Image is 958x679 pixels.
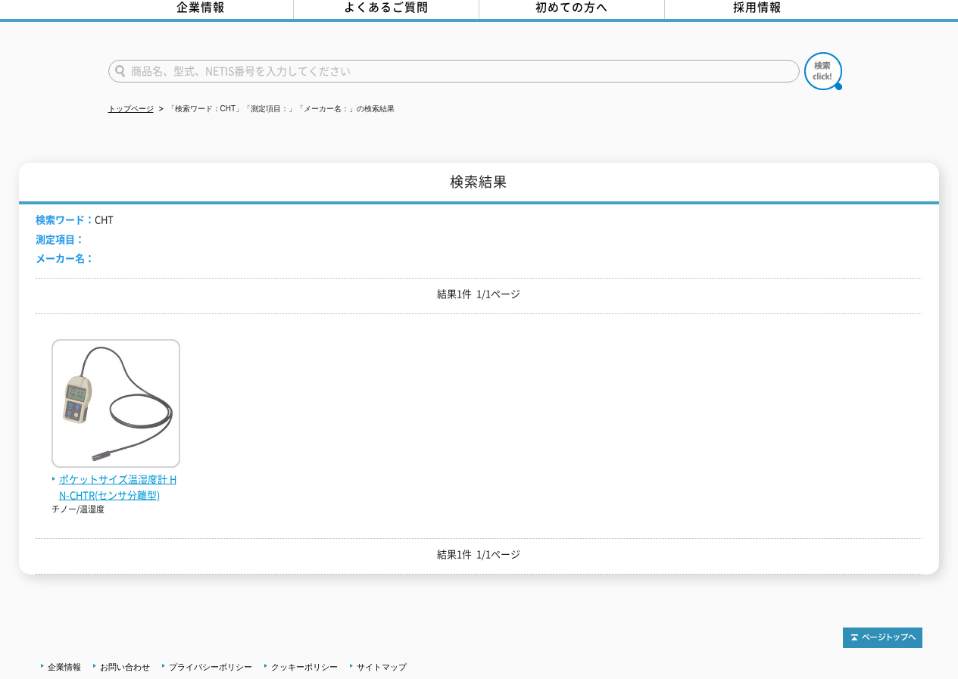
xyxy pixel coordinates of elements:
img: HN-CHTR(センサ分離型) [51,339,180,472]
a: サイトマップ [357,662,407,671]
li: 「検索ワード：CHT」「測定項目：」「メーカー名：」の検索結果 [156,101,395,117]
p: 結果1件 1/1ページ [36,547,922,562]
input: 商品名、型式、NETIS番号を入力してください [108,60,800,83]
a: プライバシーポリシー [169,662,252,671]
span: 検索ワード： [36,212,95,226]
a: クッキーポリシー [271,662,338,671]
span: メーカー名： [36,251,95,265]
p: チノー/温湿度 [51,503,180,516]
a: トップページ [108,104,154,113]
li: CHT [36,212,114,228]
h1: 検索結果 [19,163,938,204]
p: 結果1件 1/1ページ [36,286,922,302]
img: btn_search.png [804,52,842,90]
a: ポケットサイズ温湿度計 HN-CHTR(センサ分離型) [51,456,180,503]
img: トップページへ [843,628,922,648]
a: お問い合わせ [100,662,150,671]
span: 測定項目： [36,232,85,246]
span: ポケットサイズ温湿度計 HN-CHTR(センサ分離型) [51,472,180,503]
a: 企業情報 [48,662,81,671]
